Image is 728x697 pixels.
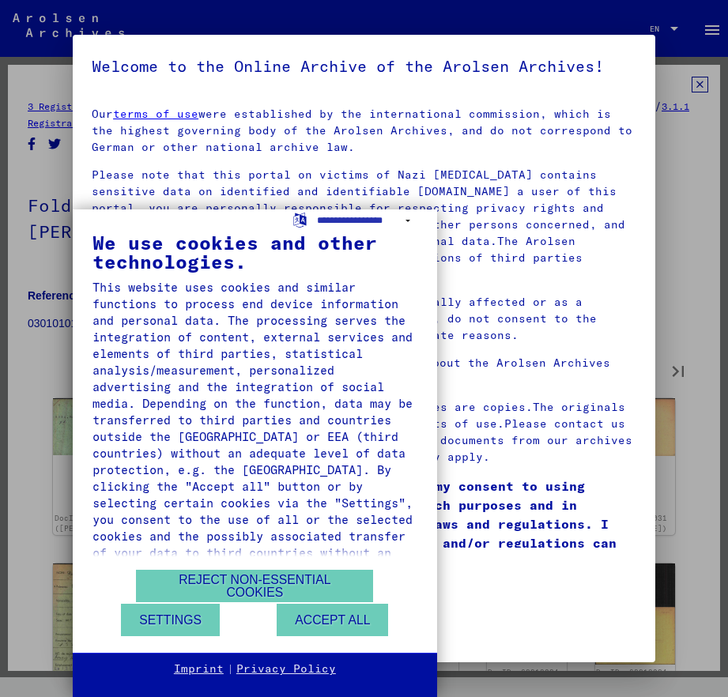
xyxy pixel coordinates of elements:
a: Privacy Policy [236,661,336,677]
a: Imprint [174,661,224,677]
div: We use cookies and other technologies. [92,233,417,271]
div: This website uses cookies and similar functions to process end device information and personal da... [92,279,417,578]
button: Accept all [277,604,388,636]
button: Reject non-essential cookies [136,570,373,602]
button: Settings [121,604,220,636]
